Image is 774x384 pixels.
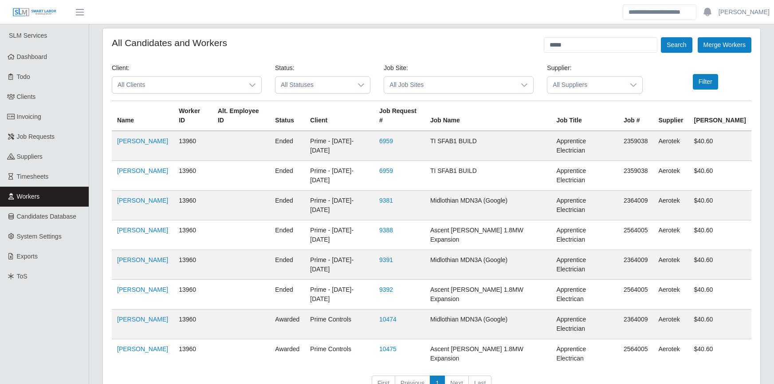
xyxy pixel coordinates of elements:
[425,131,551,161] td: TI SFAB1 BUILD
[653,131,688,161] td: Aerotek
[112,101,173,131] th: Name
[305,161,374,191] td: Prime - [DATE]-[DATE]
[661,37,692,53] button: Search
[173,161,212,191] td: 13960
[551,191,618,220] td: Apprentice Electrician
[551,131,618,161] td: Apprentice Electrician
[270,161,305,191] td: ended
[374,101,425,131] th: Job Request #
[618,339,653,369] td: 2564005
[17,73,30,80] span: Todo
[653,161,688,191] td: Aerotek
[698,37,751,53] button: Merge Workers
[618,220,653,250] td: 2564005
[270,101,305,131] th: Status
[618,161,653,191] td: 2359038
[17,93,36,100] span: Clients
[305,310,374,339] td: Prime Controls
[17,113,41,120] span: Invoicing
[17,273,28,280] span: ToS
[305,101,374,131] th: Client
[425,339,551,369] td: Ascent [PERSON_NAME] 1.8MW Expansion
[117,167,168,174] a: [PERSON_NAME]
[425,280,551,310] td: Ascent [PERSON_NAME] 1.8MW Expansion
[379,286,393,293] a: 9392
[551,280,618,310] td: Apprentice Electrican
[275,63,295,73] label: Status:
[384,77,515,93] span: All Job Sites
[12,8,57,17] img: SLM Logo
[117,345,168,353] a: [PERSON_NAME]
[112,77,244,93] span: All Clients
[425,220,551,250] td: Ascent [PERSON_NAME] 1.8MW Expansion
[425,101,551,131] th: Job Name
[618,131,653,161] td: 2359038
[688,220,751,250] td: $40.60
[275,77,352,93] span: All Statuses
[653,250,688,280] td: Aerotek
[117,137,168,145] a: [PERSON_NAME]
[384,63,408,73] label: Job Site:
[379,227,393,234] a: 9388
[379,256,393,263] a: 9391
[688,161,751,191] td: $40.60
[425,191,551,220] td: Midlothian MDN3A (Google)
[270,131,305,161] td: ended
[17,253,38,260] span: Exports
[17,213,77,220] span: Candidates Database
[547,63,571,73] label: Supplier:
[173,131,212,161] td: 13960
[117,316,168,323] a: [PERSON_NAME]
[305,339,374,369] td: Prime Controls
[653,191,688,220] td: Aerotek
[173,339,212,369] td: 13960
[551,339,618,369] td: Apprentice Electrican
[688,101,751,131] th: [PERSON_NAME]
[117,197,168,204] a: [PERSON_NAME]
[17,133,55,140] span: Job Requests
[305,250,374,280] td: Prime - [DATE]-[DATE]
[173,280,212,310] td: 13960
[618,191,653,220] td: 2364009
[551,161,618,191] td: Apprentice Electrician
[618,310,653,339] td: 2364009
[551,220,618,250] td: Apprentice Electrician
[379,167,393,174] a: 6959
[17,233,62,240] span: System Settings
[653,339,688,369] td: Aerotek
[17,193,40,200] span: Workers
[270,191,305,220] td: ended
[173,220,212,250] td: 13960
[688,339,751,369] td: $40.60
[653,101,688,131] th: Supplier
[551,101,618,131] th: Job Title
[270,310,305,339] td: awarded
[17,173,49,180] span: Timesheets
[305,131,374,161] td: Prime - [DATE]-[DATE]
[9,32,47,39] span: SLM Services
[305,191,374,220] td: Prime - [DATE]-[DATE]
[379,197,393,204] a: 9381
[173,310,212,339] td: 13960
[719,8,770,17] a: [PERSON_NAME]
[112,63,130,73] label: Client:
[173,191,212,220] td: 13960
[688,310,751,339] td: $40.60
[270,339,305,369] td: awarded
[379,137,393,145] a: 6959
[379,316,397,323] a: 10474
[270,220,305,250] td: ended
[173,250,212,280] td: 13960
[173,101,212,131] th: Worker ID
[688,250,751,280] td: $40.60
[17,53,47,60] span: Dashboard
[653,280,688,310] td: Aerotek
[117,286,168,293] a: [PERSON_NAME]
[618,250,653,280] td: 2364009
[688,280,751,310] td: $40.60
[305,280,374,310] td: Prime - [DATE]-[DATE]
[425,161,551,191] td: TI SFAB1 BUILD
[117,227,168,234] a: [PERSON_NAME]
[117,256,168,263] a: [PERSON_NAME]
[551,250,618,280] td: Apprentice Electrician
